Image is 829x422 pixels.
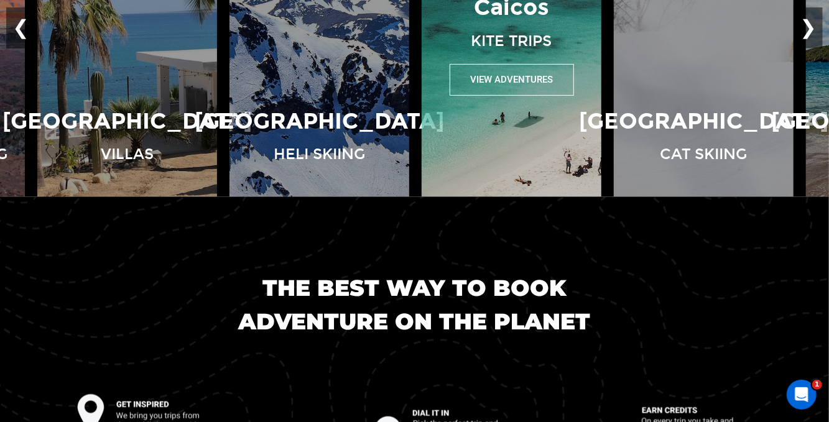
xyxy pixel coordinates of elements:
[579,106,828,137] p: [GEOGRAPHIC_DATA]
[197,272,632,339] h1: The best way to book adventure on the planet
[794,7,823,48] button: ❯
[787,380,817,410] iframe: Intercom live chat
[6,7,35,48] button: ❮
[274,144,365,165] p: Heli Skiing
[450,64,574,96] button: View Adventures
[101,144,154,165] p: Villas
[195,106,444,137] p: [GEOGRAPHIC_DATA]
[812,380,822,390] span: 1
[660,144,748,165] p: Cat Skiing
[2,106,252,137] p: [GEOGRAPHIC_DATA]
[471,30,552,52] p: Kite Trips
